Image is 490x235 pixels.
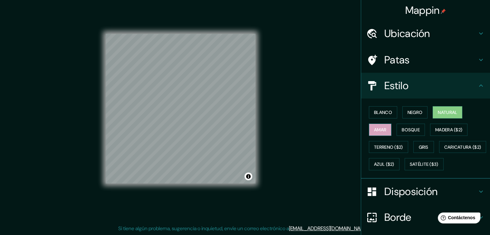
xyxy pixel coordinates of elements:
[361,204,490,230] div: Borde
[433,106,462,118] button: Natural
[405,158,444,170] button: Satélite ($3)
[369,106,397,118] button: Blanco
[441,9,446,14] img: pin-icon.png
[408,109,423,115] font: Negro
[361,73,490,99] div: Estilo
[245,173,252,180] button: Activar o desactivar atribución
[384,185,437,198] font: Disposición
[410,162,438,167] font: Satélite ($3)
[439,141,486,153] button: Caricatura ($2)
[369,124,391,136] button: Amar
[413,141,434,153] button: Gris
[384,79,408,92] font: Estilo
[430,124,467,136] button: Madera ($2)
[369,141,408,153] button: Terreno ($2)
[374,127,386,133] font: Amar
[438,109,457,115] font: Natural
[374,162,394,167] font: Azul ($2)
[384,27,430,40] font: Ubicación
[384,211,411,224] font: Borde
[361,47,490,73] div: Patas
[374,109,392,115] font: Blanco
[384,53,410,67] font: Patas
[402,127,420,133] font: Bosque
[374,144,403,150] font: Terreno ($2)
[435,127,462,133] font: Madera ($2)
[419,144,428,150] font: Gris
[361,179,490,204] div: Disposición
[289,225,369,232] a: [EMAIL_ADDRESS][DOMAIN_NAME]
[405,4,440,17] font: Mappin
[361,21,490,46] div: Ubicación
[369,158,399,170] button: Azul ($2)
[106,34,255,183] canvas: Mapa
[444,144,481,150] font: Caricatura ($2)
[433,210,483,228] iframe: Lanzador de widgets de ayuda
[118,225,289,232] font: Si tiene algún problema, sugerencia o inquietud, envíe un correo electrónico a
[402,106,428,118] button: Negro
[397,124,425,136] button: Bosque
